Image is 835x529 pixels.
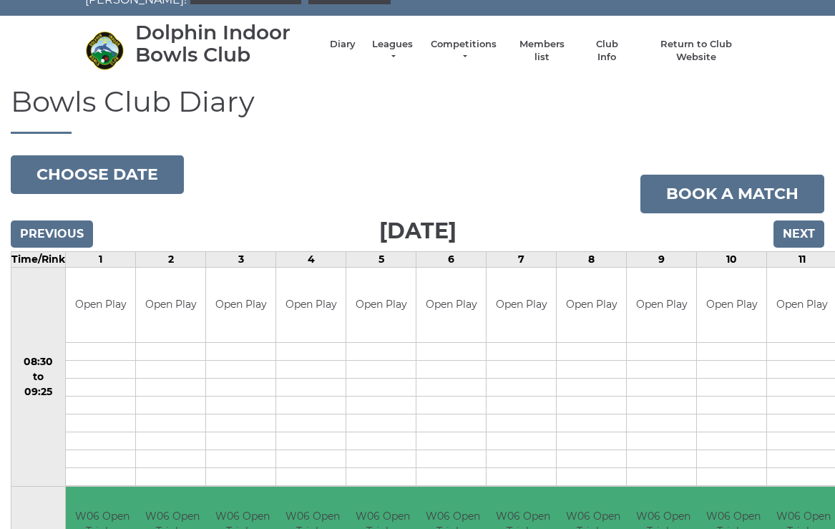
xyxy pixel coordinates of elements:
td: 5 [346,251,416,267]
td: 6 [416,251,487,267]
td: 08:30 to 09:25 [11,267,66,487]
h1: Bowls Club Diary [11,86,824,134]
td: 1 [66,251,136,267]
button: Choose date [11,155,184,194]
td: 10 [697,251,767,267]
td: Open Play [697,268,766,343]
td: 7 [487,251,557,267]
td: Time/Rink [11,251,66,267]
a: Book a match [640,175,824,213]
input: Next [773,220,824,248]
td: 4 [276,251,346,267]
td: Open Play [416,268,486,343]
td: Open Play [276,268,346,343]
a: Leagues [370,38,415,64]
td: Open Play [627,268,696,343]
td: Open Play [66,268,135,343]
a: Club Info [586,38,628,64]
td: 2 [136,251,206,267]
a: Return to Club Website [642,38,750,64]
input: Previous [11,220,93,248]
img: Dolphin Indoor Bowls Club [85,31,124,70]
td: Open Play [206,268,275,343]
td: 3 [206,251,276,267]
td: Open Play [557,268,626,343]
td: Open Play [136,268,205,343]
td: 9 [627,251,697,267]
td: Open Play [346,268,416,343]
a: Diary [330,38,356,51]
td: 8 [557,251,627,267]
td: Open Play [487,268,556,343]
div: Dolphin Indoor Bowls Club [135,21,316,66]
a: Members list [512,38,572,64]
a: Competitions [429,38,498,64]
